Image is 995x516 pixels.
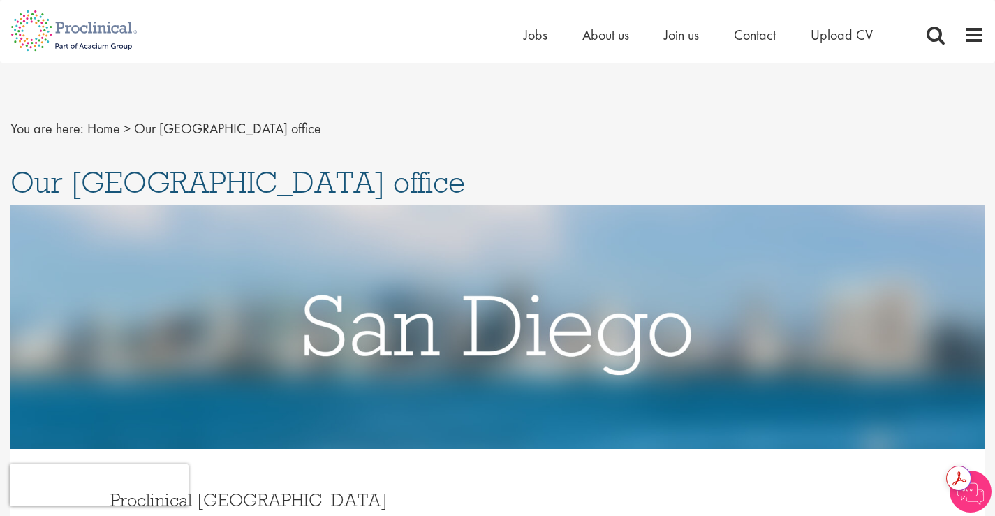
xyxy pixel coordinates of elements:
a: Jobs [524,26,547,44]
a: Upload CV [811,26,873,44]
iframe: reCAPTCHA [10,464,189,506]
span: You are here: [10,119,84,138]
a: Contact [734,26,776,44]
a: About us [582,26,629,44]
a: Join us [664,26,699,44]
img: Chatbot [950,471,992,513]
span: Our [GEOGRAPHIC_DATA] office [10,163,465,201]
h3: Proclinical [GEOGRAPHIC_DATA] [110,491,487,509]
span: Our [GEOGRAPHIC_DATA] office [134,119,321,138]
a: breadcrumb link [87,119,120,138]
span: > [124,119,131,138]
